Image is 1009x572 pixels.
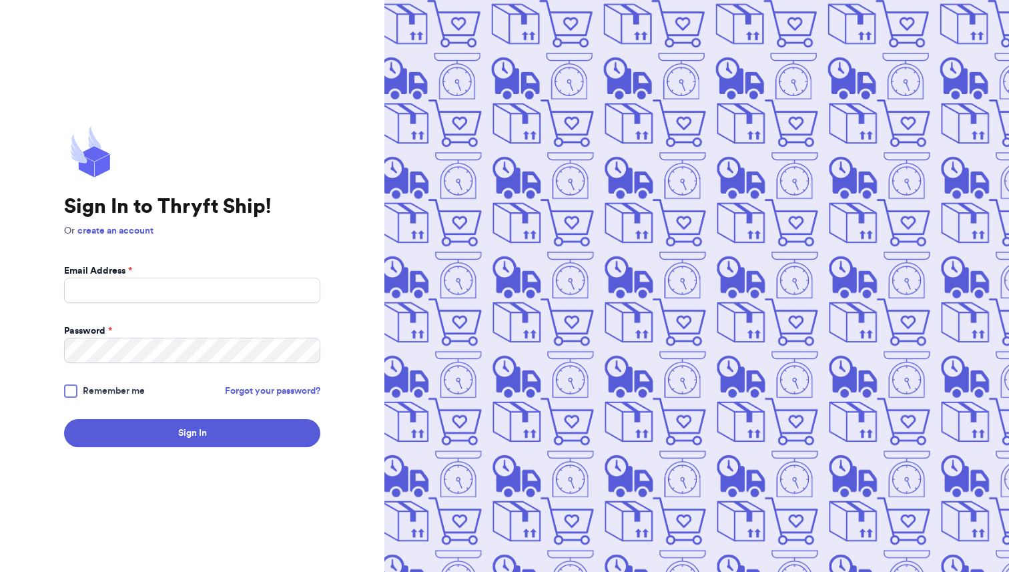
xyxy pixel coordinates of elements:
span: Remember me [83,384,145,398]
button: Sign In [64,419,320,447]
a: create an account [77,226,153,236]
label: Password [64,324,112,338]
label: Email Address [64,264,132,278]
p: Or [64,224,320,238]
a: Forgot your password? [225,384,320,398]
h1: Sign In to Thryft Ship! [64,195,320,219]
